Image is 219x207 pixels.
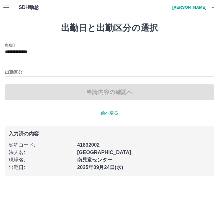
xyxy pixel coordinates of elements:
b: 41832002 [77,142,100,148]
b: [GEOGRAPHIC_DATA] [77,150,131,155]
p: 入力済の内容 [9,131,210,136]
p: 出勤日 : [9,164,73,171]
p: 現場名 : [9,156,73,164]
b: 南児童センター [77,157,112,162]
p: 前へ戻る [5,110,214,116]
label: 出勤日 [5,43,15,47]
p: 契約コード : [9,141,73,149]
b: 2025年09月24日(水) [77,165,123,170]
p: 法人名 : [9,149,73,156]
h1: 出勤日と出勤区分の選択 [5,23,214,33]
